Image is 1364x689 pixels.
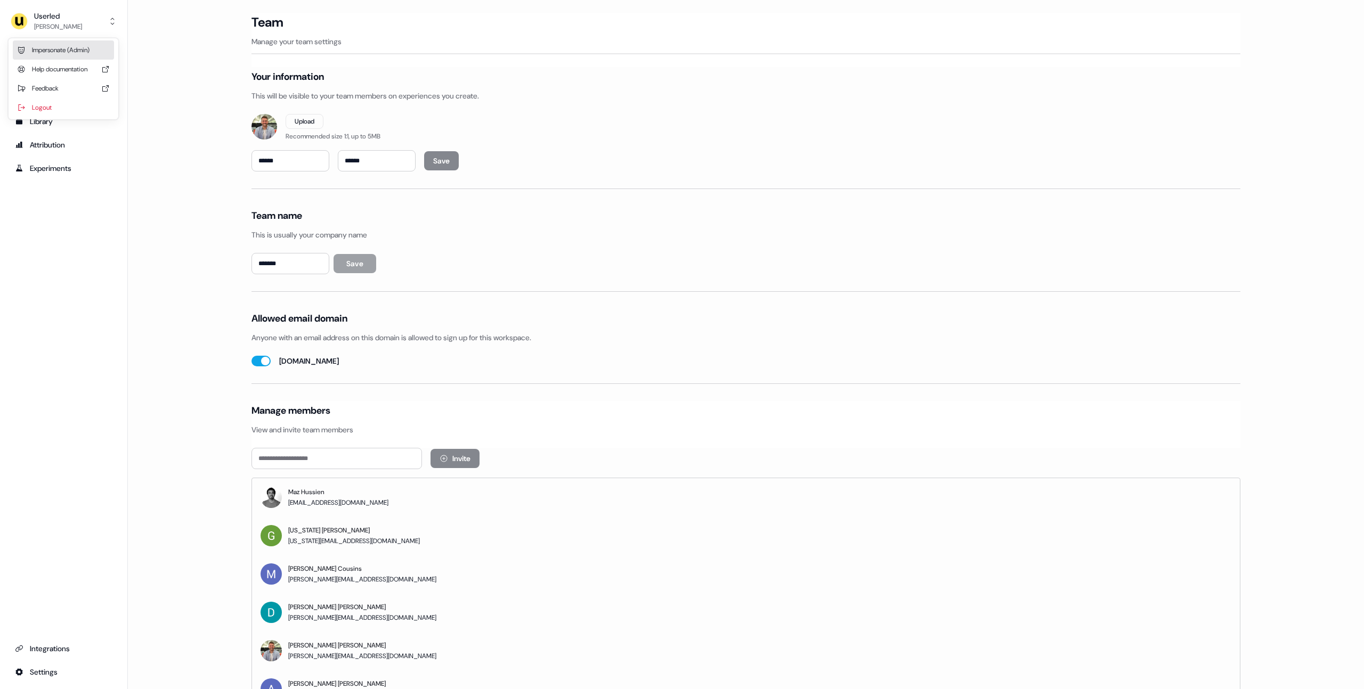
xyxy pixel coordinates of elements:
[9,9,119,34] button: Userled[PERSON_NAME]
[13,79,114,98] div: Feedback
[9,38,118,119] div: Userled[PERSON_NAME]
[13,40,114,60] div: Impersonate (Admin)
[13,60,114,79] div: Help documentation
[13,98,114,117] div: Logout
[34,21,82,32] div: [PERSON_NAME]
[34,11,82,21] div: Userled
